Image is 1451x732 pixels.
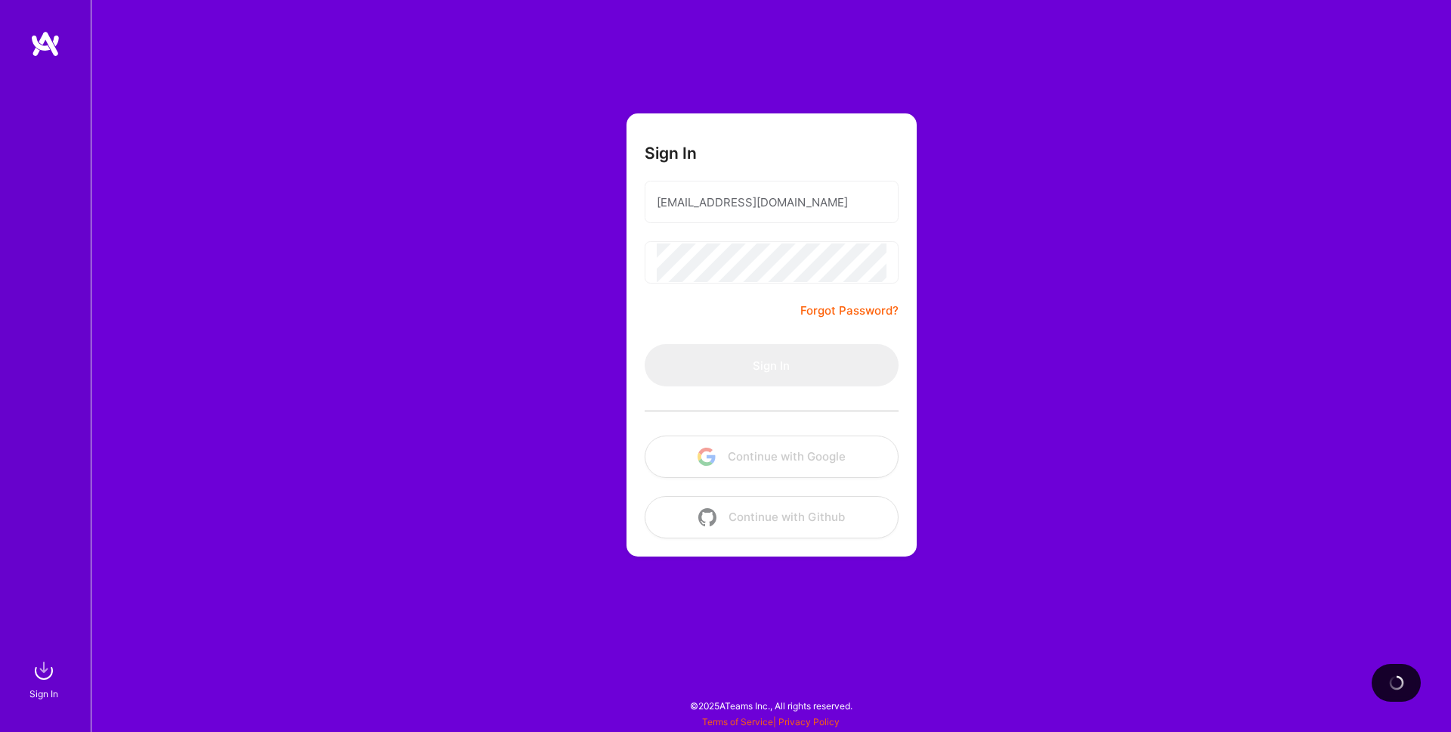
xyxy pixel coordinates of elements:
[1386,673,1406,693] img: loading
[29,656,59,686] img: sign in
[91,687,1451,724] div: © 2025 ATeams Inc., All rights reserved.
[778,716,840,727] a: Privacy Policy
[645,344,899,386] button: Sign In
[698,508,716,526] img: icon
[29,686,58,702] div: Sign In
[32,656,59,702] a: sign inSign In
[657,183,886,222] input: Email...
[702,716,840,727] span: |
[645,144,697,163] h3: Sign In
[645,436,899,478] button: Continue with Google
[645,496,899,538] button: Continue with Github
[698,448,716,466] img: icon
[702,716,773,727] a: Terms of Service
[30,30,60,57] img: logo
[800,302,899,320] a: Forgot Password?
